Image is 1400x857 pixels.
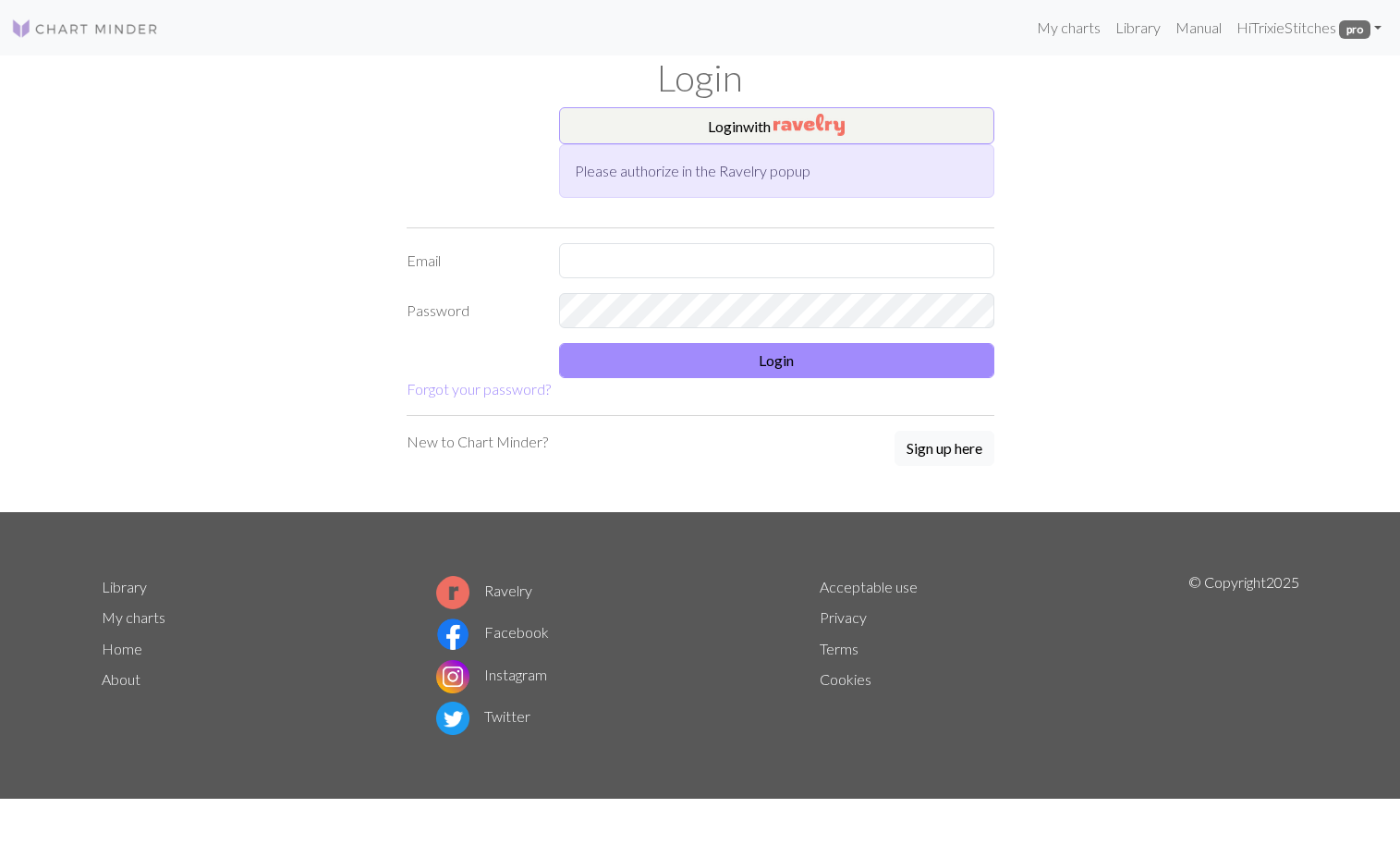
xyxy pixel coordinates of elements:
[1229,9,1389,46] a: HiTrixieStitches pro
[773,114,845,136] img: Ravelry
[820,578,918,595] a: Acceptable use
[102,640,142,657] a: Home
[1168,9,1229,46] a: Manual
[11,18,159,40] img: Logo
[436,666,547,683] a: Instagram
[1108,9,1168,46] a: Library
[559,144,994,198] div: Please authorize in the Ravelry popup
[559,107,994,144] button: Loginwith
[1188,571,1299,740] p: © Copyright 2025
[436,576,469,609] img: Ravelry logo
[1339,20,1370,39] span: pro
[396,243,548,278] label: Email
[396,293,548,328] label: Password
[820,670,871,688] a: Cookies
[436,660,469,693] img: Instagram logo
[102,608,165,626] a: My charts
[1029,9,1108,46] a: My charts
[820,608,867,626] a: Privacy
[895,431,994,466] button: Sign up here
[91,55,1310,100] h1: Login
[407,380,551,398] a: Forgot your password?
[102,578,147,595] a: Library
[436,623,549,641] a: Facebook
[102,670,140,688] a: About
[559,343,994,378] button: Login
[820,640,858,657] a: Terms
[436,702,469,735] img: Twitter logo
[895,431,994,468] a: Sign up here
[407,431,548,453] p: New to Chart Minder?
[436,582,532,599] a: Ravelry
[436,618,469,651] img: Facebook logo
[436,707,530,725] a: Twitter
